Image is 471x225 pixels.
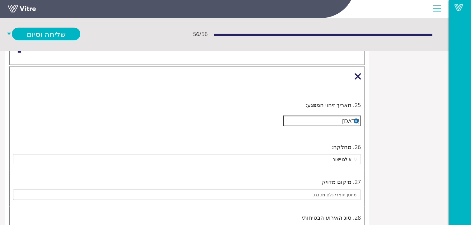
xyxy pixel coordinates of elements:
span: אולם ייצור [17,154,357,164]
span: 26. מחלקה: [332,142,361,151]
span: 56 / 56 [193,30,208,38]
a: שליחה וסיום [12,28,80,40]
span: 25. תאריך זיהוי המפגע: [306,100,361,109]
span: 27. מיקום מדויק [322,177,361,186]
span: 28. סוג האירוע הבטיחותי [302,213,361,222]
span: caret-down [6,28,12,40]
